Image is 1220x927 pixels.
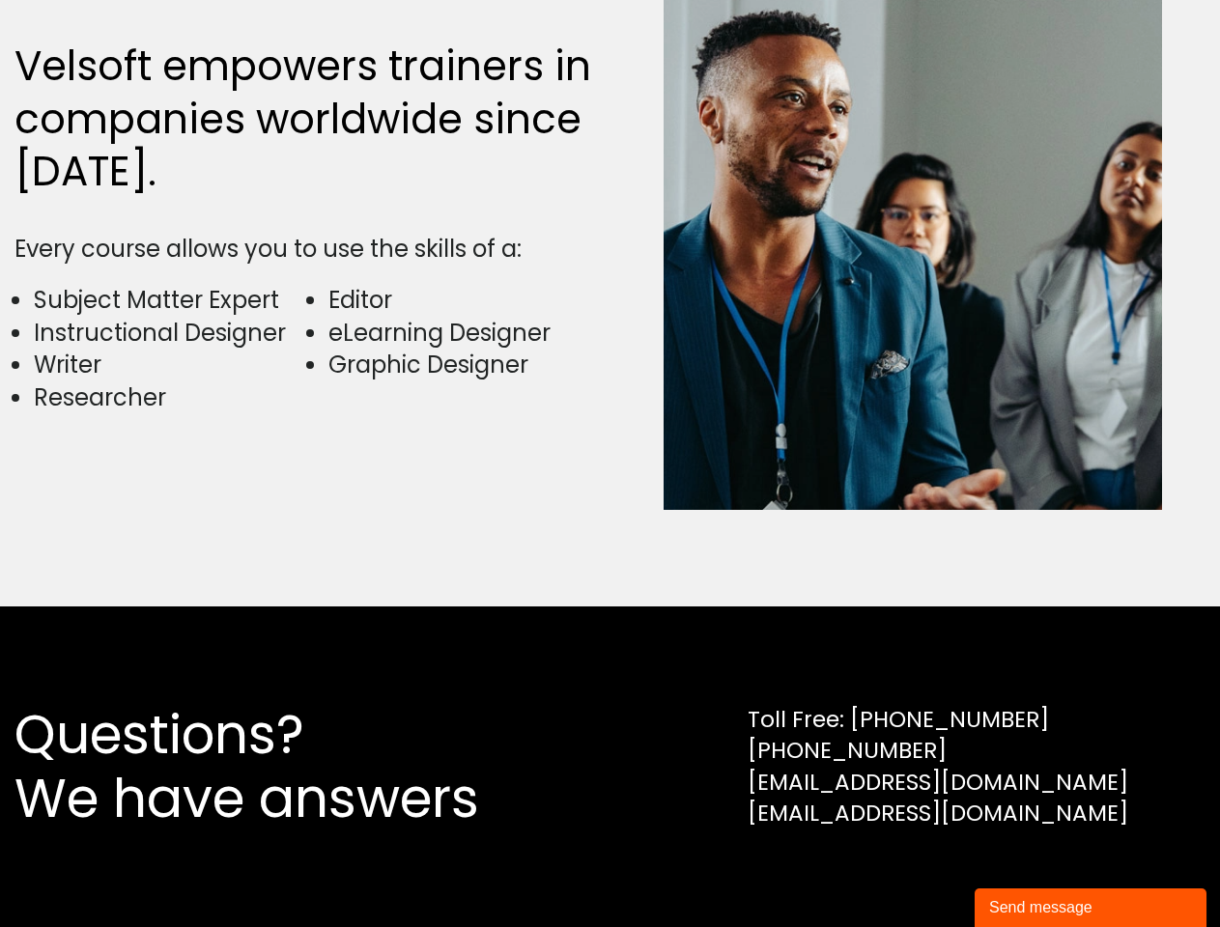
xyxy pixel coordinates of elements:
[14,233,601,266] div: Every course allows you to use the skills of a:
[34,284,305,317] li: Subject Matter Expert
[975,885,1210,927] iframe: chat widget
[328,284,600,317] li: Editor
[748,704,1128,829] div: Toll Free: [PHONE_NUMBER] [PHONE_NUMBER] [EMAIL_ADDRESS][DOMAIN_NAME] [EMAIL_ADDRESS][DOMAIN_NAME]
[34,381,305,414] li: Researcher
[328,349,600,381] li: Graphic Designer
[14,703,549,830] h2: Questions? We have answers
[14,41,601,199] h2: Velsoft empowers trainers in companies worldwide since [DATE].
[34,349,305,381] li: Writer
[34,317,305,350] li: Instructional Designer
[328,317,600,350] li: eLearning Designer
